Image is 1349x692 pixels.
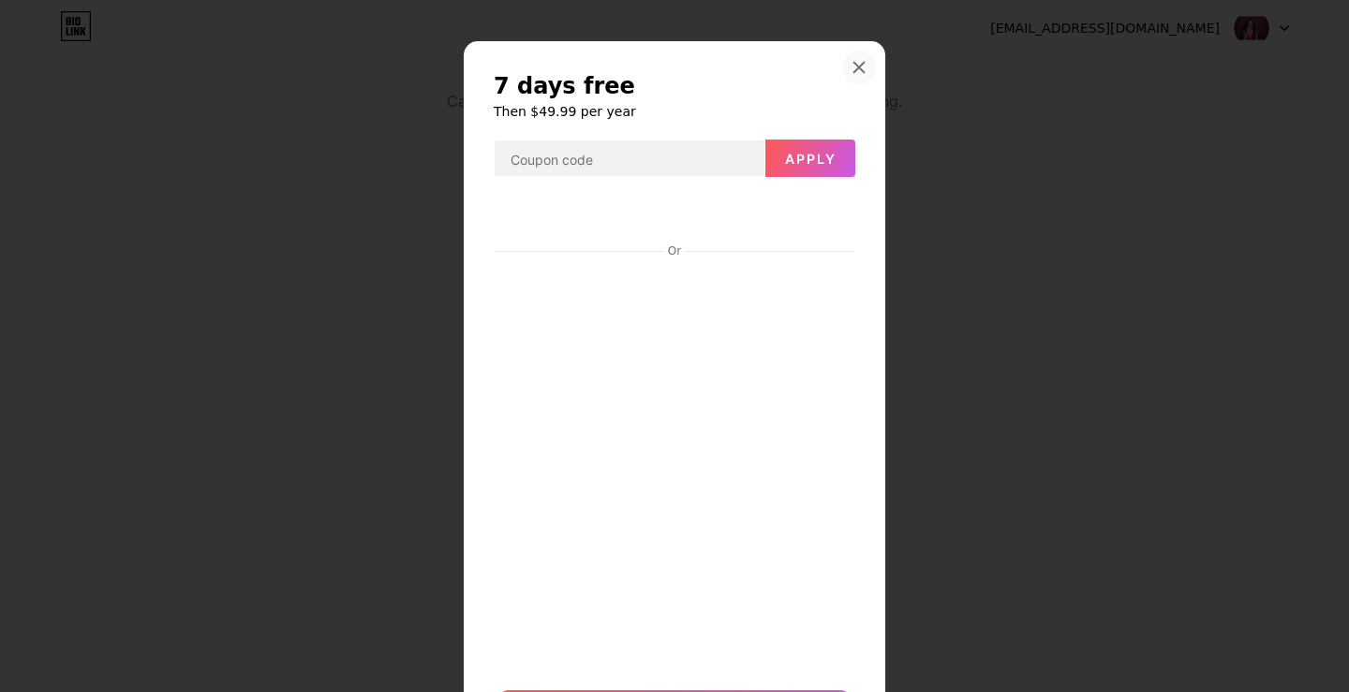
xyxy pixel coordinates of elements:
h6: Then $49.99 per year [494,102,855,121]
input: Coupon code [495,140,764,178]
button: Apply [765,140,855,177]
span: 7 days free [494,71,635,101]
span: Apply [785,151,837,167]
iframe: Secure payment button frame [495,193,854,238]
div: Or [664,243,685,258]
iframe: Secure payment input frame [491,260,858,671]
